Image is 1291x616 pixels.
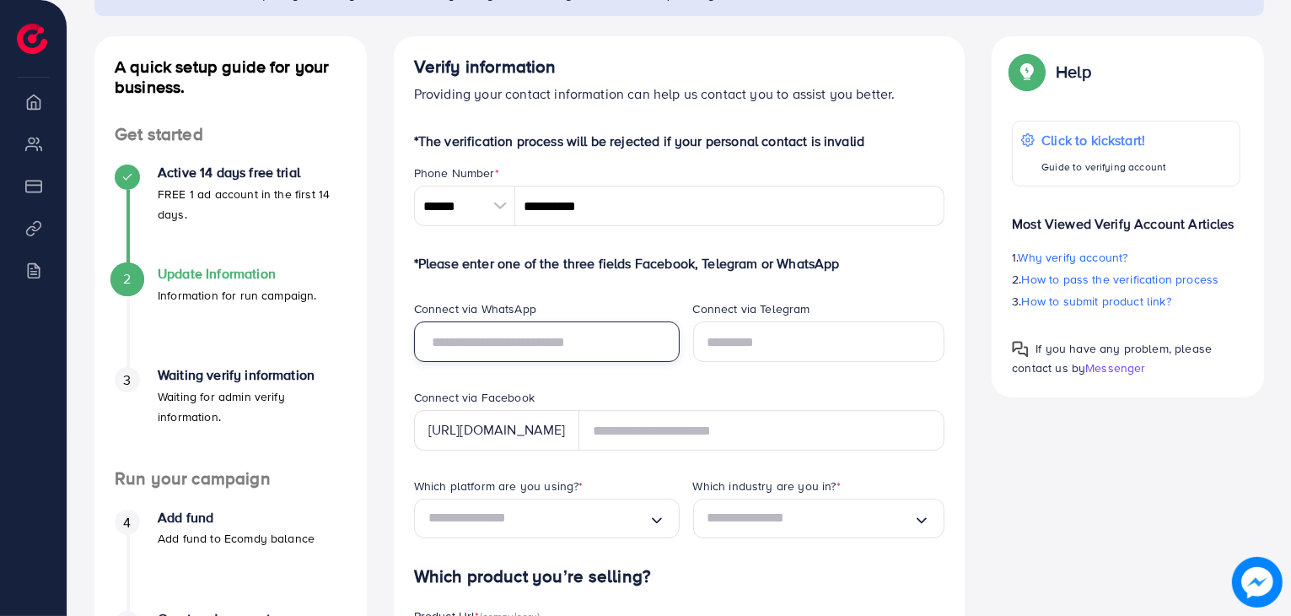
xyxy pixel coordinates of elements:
[158,285,317,305] p: Information for run campaign.
[1012,57,1042,87] img: Popup guide
[158,165,347,181] h4: Active 14 days free trial
[1041,157,1166,177] p: Guide to verifying account
[94,367,367,468] li: Waiting verify information
[1041,130,1166,150] p: Click to kickstart!
[1012,269,1240,289] p: 2.
[693,478,841,494] label: Which industry are you in?
[123,370,131,390] span: 3
[1022,271,1219,288] span: How to pass the verification process
[158,528,315,548] p: Add fund to Ecomdy balance
[707,505,914,532] input: Search for option
[17,24,47,54] img: logo
[1019,249,1128,266] span: Why verify account?
[158,184,347,224] p: FREE 1 ad account in the first 14 days.
[414,300,536,317] label: Connect via WhatsApp
[414,165,499,181] label: Phone Number
[693,499,945,538] div: Search for option
[1012,291,1240,311] p: 3.
[94,124,367,145] h4: Get started
[1056,62,1091,82] p: Help
[414,389,535,406] label: Connect via Facebook
[1232,557,1283,608] img: image
[693,300,810,317] label: Connect via Telegram
[1012,341,1029,358] img: Popup guide
[158,367,347,383] h4: Waiting verify information
[123,269,131,289] span: 2
[158,266,317,282] h4: Update Information
[123,513,131,532] span: 4
[414,84,945,104] p: Providing your contact information can help us contact you to assist you better.
[94,510,367,611] li: Add fund
[158,510,315,526] h4: Add fund
[94,165,367,266] li: Active 14 days free trial
[94,57,367,97] h4: A quick setup guide for your business.
[158,386,347,427] p: Waiting for admin verify information.
[414,566,945,587] h4: Which product you’re selling?
[1012,200,1240,234] p: Most Viewed Verify Account Articles
[414,253,945,273] p: *Please enter one of the three fields Facebook, Telegram or WhatsApp
[414,499,680,538] div: Search for option
[414,57,945,78] h4: Verify information
[1085,359,1145,376] span: Messenger
[94,266,367,367] li: Update Information
[428,505,648,532] input: Search for option
[414,410,579,451] div: [URL][DOMAIN_NAME]
[1012,340,1212,376] span: If you have any problem, please contact us by
[1022,293,1171,310] span: How to submit product link?
[1012,247,1240,267] p: 1.
[414,478,584,494] label: Which platform are you using?
[414,131,945,151] p: *The verification process will be rejected if your personal contact is invalid
[94,468,367,489] h4: Run your campaign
